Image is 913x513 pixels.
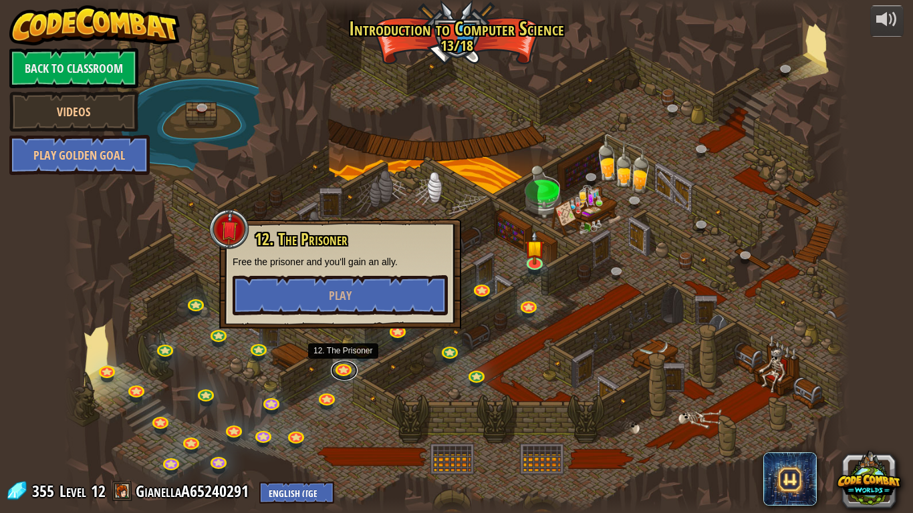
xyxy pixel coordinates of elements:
img: level-banner-started.png [525,231,545,265]
span: Level [59,480,86,502]
a: Videos [9,92,138,132]
a: GianellaA65240291 [136,480,253,502]
span: 12 [91,480,106,502]
span: Play [329,287,352,304]
a: Play Golden Goal [9,135,150,175]
a: Back to Classroom [9,48,138,88]
span: 12. The Prisoner [255,228,348,250]
img: CodeCombat - Learn how to code by playing a game [9,5,180,45]
span: 355 [32,480,58,502]
p: Free the prisoner and you'll gain an ally. [233,255,448,269]
button: Play [233,275,448,315]
button: Adjust volume [870,5,904,37]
